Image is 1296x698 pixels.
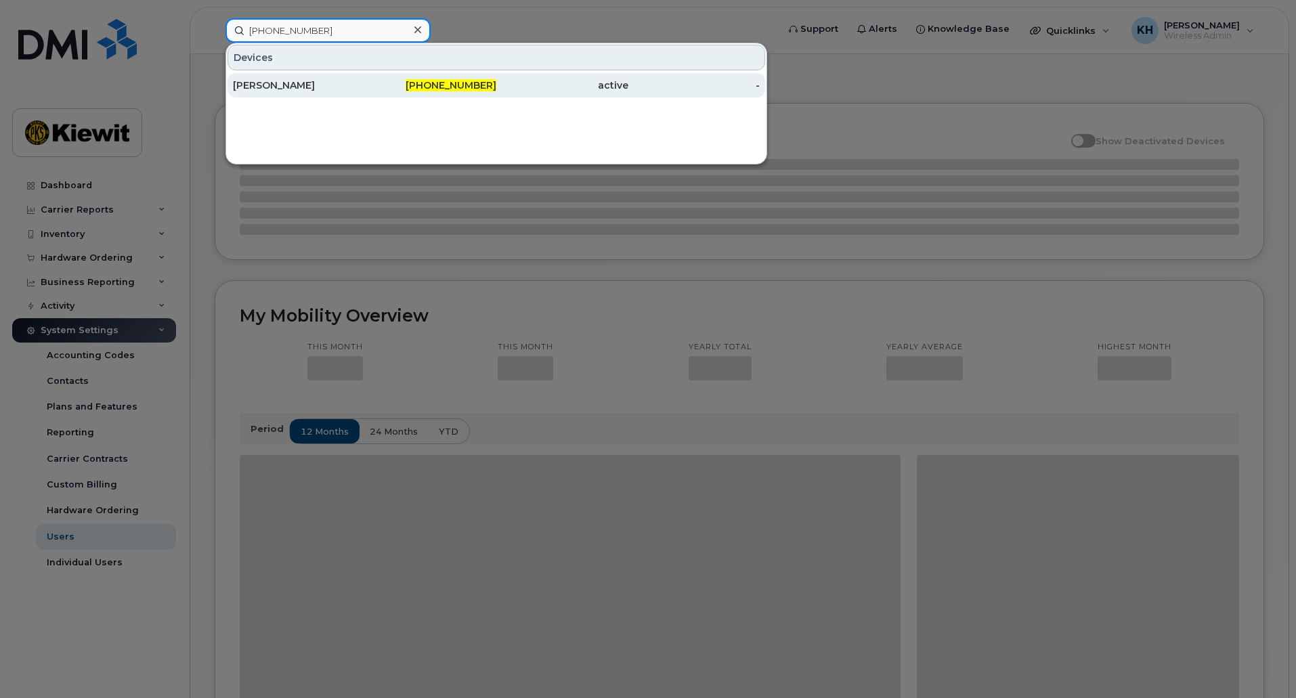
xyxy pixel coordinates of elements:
div: [PERSON_NAME] [233,79,365,92]
span: [PHONE_NUMBER] [406,79,496,91]
a: [PERSON_NAME][PHONE_NUMBER]active- [228,73,765,97]
div: active [496,79,628,92]
div: - [628,79,760,92]
div: Devices [228,45,765,70]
